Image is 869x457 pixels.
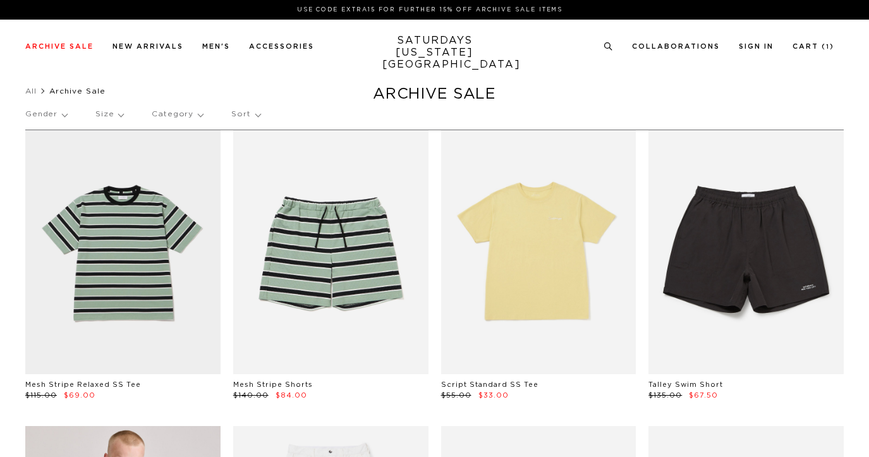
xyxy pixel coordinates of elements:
[689,392,718,399] span: $67.50
[25,100,67,129] p: Gender
[382,35,487,71] a: SATURDAYS[US_STATE][GEOGRAPHIC_DATA]
[152,100,203,129] p: Category
[648,381,723,388] a: Talley Swim Short
[793,43,834,50] a: Cart (1)
[64,392,95,399] span: $69.00
[25,43,94,50] a: Archive Sale
[25,392,57,399] span: $115.00
[739,43,774,50] a: Sign In
[49,87,106,95] span: Archive Sale
[441,392,471,399] span: $55.00
[25,87,37,95] a: All
[112,43,183,50] a: New Arrivals
[30,5,829,15] p: Use Code EXTRA15 for Further 15% Off Archive Sale Items
[95,100,123,129] p: Size
[632,43,720,50] a: Collaborations
[441,381,538,388] a: Script Standard SS Tee
[233,381,313,388] a: Mesh Stripe Shorts
[826,44,830,50] small: 1
[249,43,314,50] a: Accessories
[233,392,269,399] span: $140.00
[478,392,509,399] span: $33.00
[202,43,230,50] a: Men's
[25,381,141,388] a: Mesh Stripe Relaxed SS Tee
[276,392,307,399] span: $84.00
[231,100,260,129] p: Sort
[648,392,682,399] span: $135.00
